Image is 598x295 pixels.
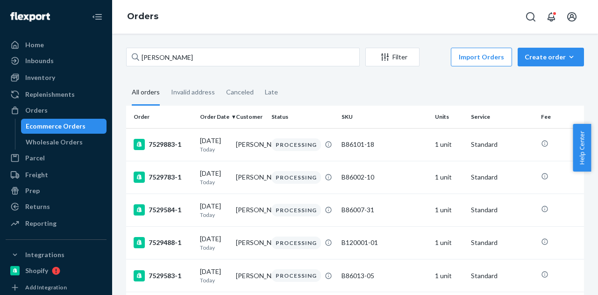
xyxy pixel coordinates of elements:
[6,151,107,165] a: Parcel
[25,153,45,163] div: Parcel
[200,136,228,153] div: [DATE]
[471,173,534,182] p: Standard
[134,270,192,281] div: 7529583-1
[25,170,48,180] div: Freight
[521,7,540,26] button: Open Search Box
[232,128,268,161] td: [PERSON_NAME]
[200,276,228,284] p: Today
[200,267,228,284] div: [DATE]
[562,7,581,26] button: Open account menu
[342,140,427,149] div: B86101-18
[200,201,228,219] div: [DATE]
[26,137,83,147] div: Wholesale Orders
[200,211,228,219] p: Today
[127,11,158,22] a: Orders
[126,106,196,128] th: Order
[25,106,48,115] div: Orders
[342,173,427,182] div: B86002-10
[10,12,50,22] img: Flexport logo
[268,106,338,128] th: Status
[471,238,534,247] p: Standard
[471,140,534,149] p: Standard
[6,167,107,182] a: Freight
[271,237,321,249] div: PROCESSING
[134,237,192,248] div: 7529488-1
[6,199,107,214] a: Returns
[271,138,321,151] div: PROCESSING
[126,48,360,66] input: Search orders
[200,244,228,252] p: Today
[200,169,228,186] div: [DATE]
[232,194,268,226] td: [PERSON_NAME]
[271,204,321,216] div: PROCESSING
[271,171,321,184] div: PROCESSING
[200,178,228,186] p: Today
[431,226,467,259] td: 1 unit
[6,183,107,198] a: Prep
[573,124,591,172] button: Help Center
[134,139,192,150] div: 7529883-1
[134,172,192,183] div: 7529783-1
[6,216,107,231] a: Reporting
[271,269,321,282] div: PROCESSING
[431,259,467,292] td: 1 unit
[236,113,264,121] div: Customer
[232,161,268,194] td: [PERSON_NAME]
[366,52,419,62] div: Filter
[518,48,584,66] button: Create order
[25,90,75,99] div: Replenishments
[25,250,64,259] div: Integrations
[338,106,431,128] th: SKU
[431,161,467,194] td: 1 unit
[6,103,107,118] a: Orders
[342,238,427,247] div: B120001-01
[525,52,577,62] div: Create order
[232,226,268,259] td: [PERSON_NAME]
[88,7,107,26] button: Close Navigation
[25,283,67,291] div: Add Integration
[196,106,232,128] th: Order Date
[171,80,215,104] div: Invalid address
[25,186,40,195] div: Prep
[471,205,534,215] p: Standard
[6,282,107,293] a: Add Integration
[431,128,467,161] td: 1 unit
[25,40,44,50] div: Home
[25,73,55,82] div: Inventory
[467,106,537,128] th: Service
[232,259,268,292] td: [PERSON_NAME]
[25,219,57,228] div: Reporting
[342,271,427,281] div: B86013-05
[21,119,107,134] a: Ecommerce Orders
[6,263,107,278] a: Shopify
[431,106,467,128] th: Units
[6,70,107,85] a: Inventory
[25,56,54,65] div: Inbounds
[120,3,166,30] ol: breadcrumbs
[6,87,107,102] a: Replenishments
[265,80,278,104] div: Late
[21,135,107,150] a: Wholesale Orders
[26,122,85,131] div: Ecommerce Orders
[134,204,192,216] div: 7529584-1
[537,106,593,128] th: Fee
[471,271,534,281] p: Standard
[365,48,420,66] button: Filter
[342,205,427,215] div: B86007-31
[542,7,561,26] button: Open notifications
[6,37,107,52] a: Home
[6,247,107,262] button: Integrations
[25,266,48,275] div: Shopify
[200,234,228,252] div: [DATE]
[451,48,512,66] button: Import Orders
[226,80,254,104] div: Canceled
[132,80,160,106] div: All orders
[431,194,467,226] td: 1 unit
[25,202,50,211] div: Returns
[6,53,107,68] a: Inbounds
[200,145,228,153] p: Today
